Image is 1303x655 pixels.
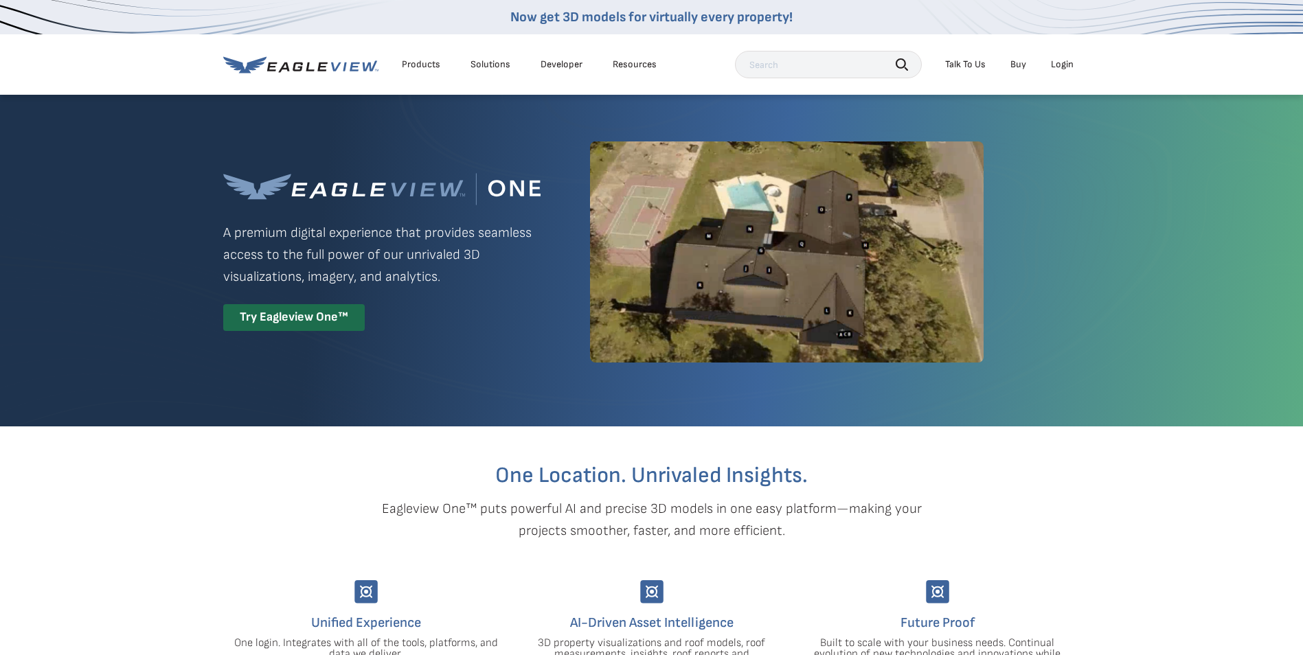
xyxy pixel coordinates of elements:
[471,58,510,71] div: Solutions
[223,222,541,288] p: A premium digital experience that provides seamless access to the full power of our unrivaled 3D ...
[519,612,784,634] h4: AI-Driven Asset Intelligence
[358,498,946,542] p: Eagleview One™ puts powerful AI and precise 3D models in one easy platform—making your projects s...
[234,465,1070,487] h2: One Location. Unrivaled Insights.
[613,58,657,71] div: Resources
[735,51,922,78] input: Search
[223,173,541,205] img: Eagleview One™
[926,580,949,604] img: Group-9744.svg
[541,58,582,71] a: Developer
[354,580,378,604] img: Group-9744.svg
[640,580,664,604] img: Group-9744.svg
[1051,58,1074,71] div: Login
[1010,58,1026,71] a: Buy
[234,612,499,634] h4: Unified Experience
[805,612,1070,634] h4: Future Proof
[402,58,440,71] div: Products
[223,304,365,331] div: Try Eagleview One™
[510,9,793,25] a: Now get 3D models for virtually every property!
[945,58,986,71] div: Talk To Us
